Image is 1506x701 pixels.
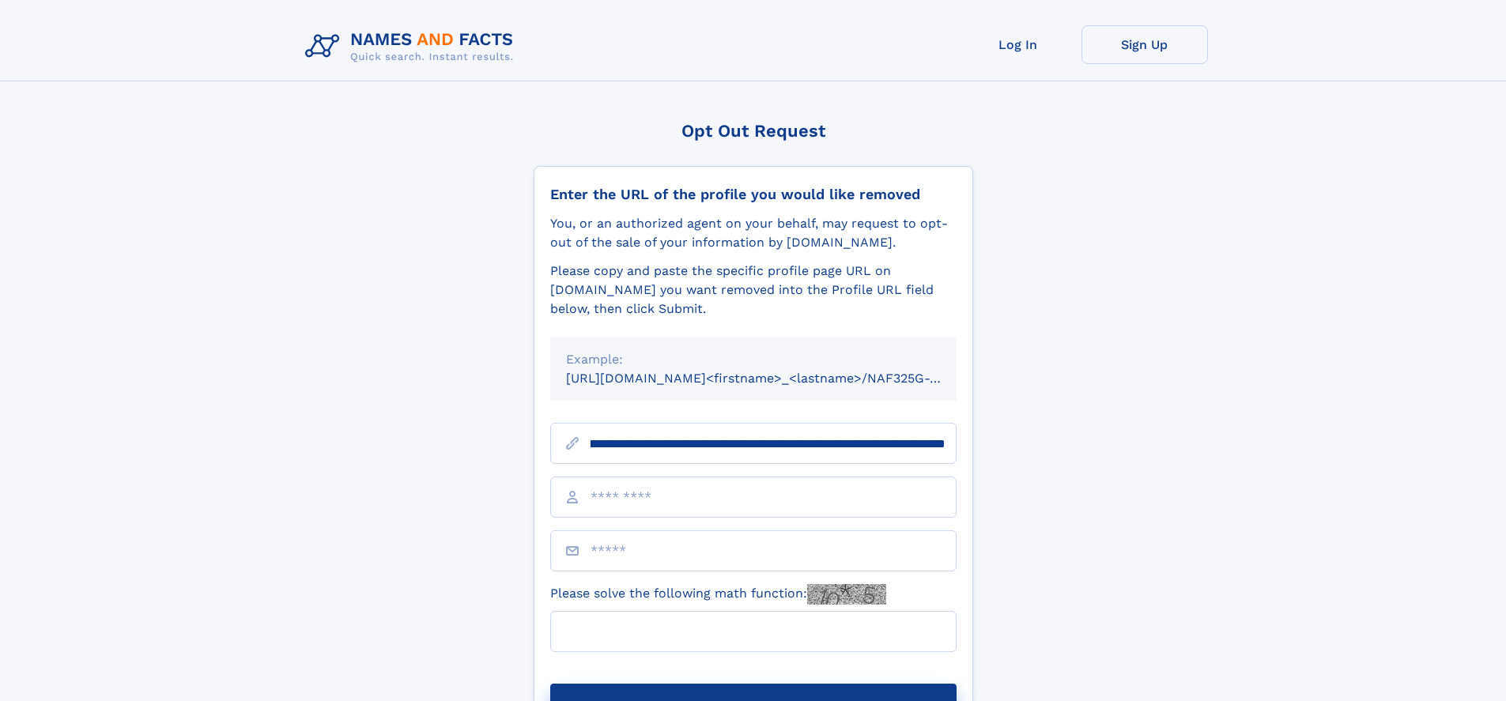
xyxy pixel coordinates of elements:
[550,584,886,605] label: Please solve the following math function:
[1081,25,1208,64] a: Sign Up
[550,186,957,203] div: Enter the URL of the profile you would like removed
[955,25,1081,64] a: Log In
[550,262,957,318] div: Please copy and paste the specific profile page URL on [DOMAIN_NAME] you want removed into the Pr...
[566,371,987,386] small: [URL][DOMAIN_NAME]<firstname>_<lastname>/NAF325G-xxxxxxxx
[566,350,941,369] div: Example:
[550,214,957,252] div: You, or an authorized agent on your behalf, may request to opt-out of the sale of your informatio...
[534,121,973,141] div: Opt Out Request
[299,25,527,68] img: Logo Names and Facts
